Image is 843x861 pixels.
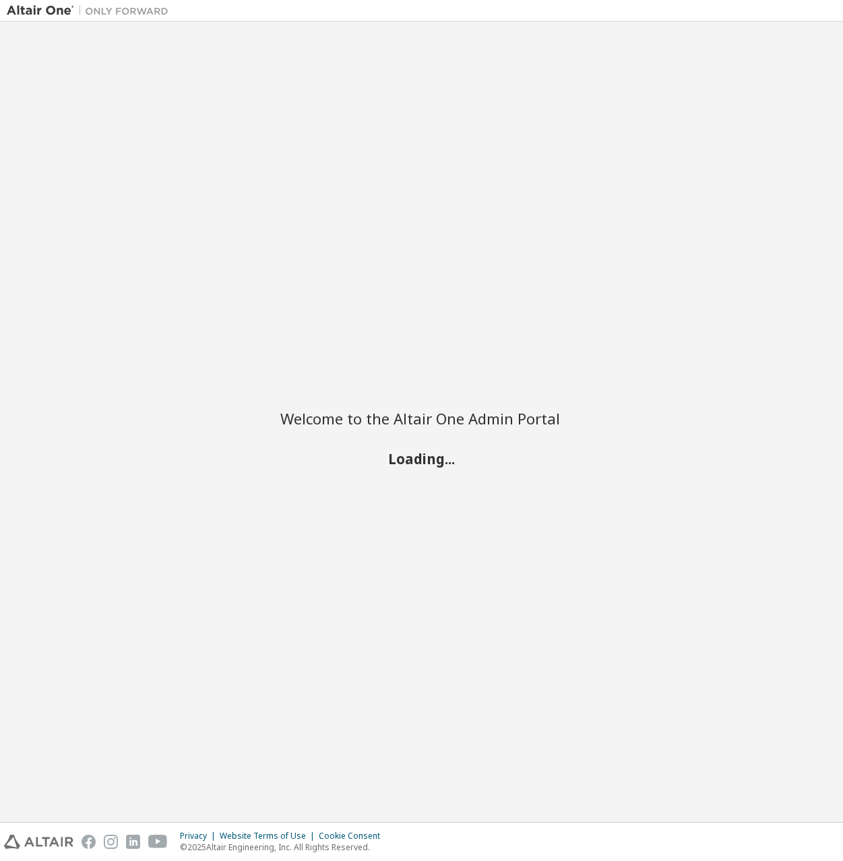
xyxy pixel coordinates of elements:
div: Cookie Consent [319,831,388,841]
img: altair_logo.svg [4,835,73,849]
h2: Loading... [280,450,563,468]
img: instagram.svg [104,835,118,849]
img: Altair One [7,4,175,18]
h2: Welcome to the Altair One Admin Portal [280,409,563,428]
img: youtube.svg [148,835,168,849]
p: © 2025 Altair Engineering, Inc. All Rights Reserved. [180,841,388,853]
img: facebook.svg [82,835,96,849]
div: Website Terms of Use [220,831,319,841]
div: Privacy [180,831,220,841]
img: linkedin.svg [126,835,140,849]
